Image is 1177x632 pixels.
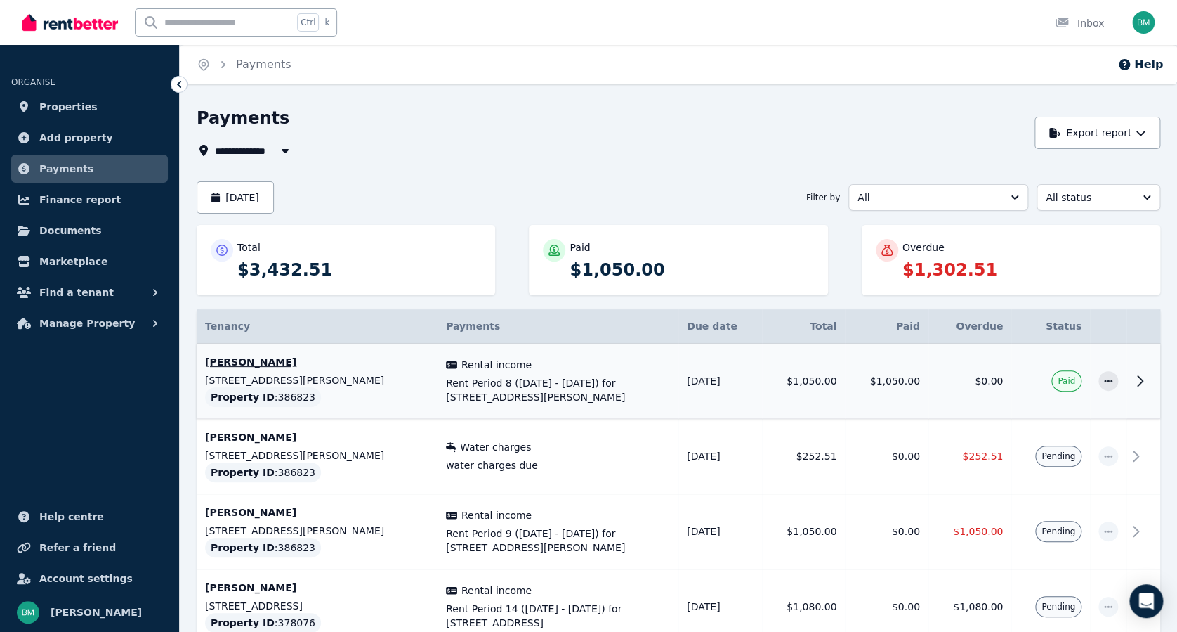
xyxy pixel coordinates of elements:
h1: Payments [197,107,289,129]
p: [STREET_ADDRESS] [205,599,429,613]
a: Add property [11,124,168,152]
span: Marketplace [39,253,107,270]
a: Account settings [11,565,168,593]
p: $1,302.51 [902,259,1146,281]
th: Due date [678,309,762,344]
th: Status [1011,309,1090,344]
span: $1,050.00 [953,526,1003,537]
span: Help centre [39,508,104,525]
a: Finance report [11,186,168,214]
span: Property ID [211,390,275,404]
div: : 386823 [205,387,321,407]
a: Refer a friend [11,534,168,562]
span: Property ID [211,541,275,555]
span: $252.51 [962,451,1003,462]
span: Rent Period 14 ([DATE] - [DATE]) for [STREET_ADDRESS] [446,602,670,630]
th: Overdue [928,309,1011,344]
td: [DATE] [678,344,762,419]
th: Paid [845,309,928,344]
a: Payments [11,155,168,183]
span: Paid [1058,375,1075,387]
span: Manage Property [39,315,135,332]
p: [PERSON_NAME] [205,505,429,520]
div: : 386823 [205,538,321,557]
a: Help centre [11,503,168,531]
span: Refer a friend [39,539,116,556]
p: [PERSON_NAME] [205,355,429,369]
td: $1,050.00 [762,344,845,419]
span: Pending [1041,451,1075,462]
span: water charges due [446,458,670,472]
span: Find a tenant [39,284,114,301]
span: Properties [39,98,98,115]
p: $1,050.00 [570,259,813,281]
p: Paid [570,240,590,254]
span: Rent Period 8 ([DATE] - [DATE]) for [STREET_ADDRESS][PERSON_NAME] [446,376,670,404]
td: $1,050.00 [762,494,845,569]
span: Documents [39,222,102,239]
span: Add property [39,129,113,146]
div: : 386823 [205,463,321,482]
p: [STREET_ADDRESS][PERSON_NAME] [205,373,429,387]
div: Inbox [1055,16,1104,30]
span: k [324,17,329,28]
span: $0.00 [975,375,1003,387]
th: Total [762,309,845,344]
p: [PERSON_NAME] [205,430,429,444]
button: Export report [1034,117,1160,149]
span: Account settings [39,570,133,587]
span: $1,080.00 [953,601,1003,612]
p: [STREET_ADDRESS][PERSON_NAME] [205,449,429,463]
span: All [857,191,999,205]
td: [DATE] [678,494,762,569]
nav: Breadcrumb [180,45,308,84]
a: Properties [11,93,168,121]
span: Payments [39,160,93,177]
span: Rental income [461,583,532,598]
span: Property ID [211,465,275,479]
div: Open Intercom Messenger [1129,584,1163,618]
span: Pending [1041,526,1075,537]
button: All status [1037,184,1160,211]
span: Pending [1041,601,1075,612]
button: Help [1117,56,1163,73]
span: Property ID [211,616,275,630]
span: Rental income [461,358,532,372]
span: Filter by [806,192,840,203]
p: $3,432.51 [237,259,481,281]
th: Tenancy [197,309,438,344]
td: $1,050.00 [845,344,928,419]
img: RentBetter [22,12,118,33]
span: Finance report [39,191,121,208]
td: [DATE] [678,419,762,494]
span: Rental income [461,508,532,522]
a: Documents [11,217,168,245]
span: Ctrl [297,13,319,32]
button: All [848,184,1028,211]
td: $252.51 [762,419,845,494]
span: All status [1046,191,1131,205]
span: Rent Period 9 ([DATE] - [DATE]) for [STREET_ADDRESS][PERSON_NAME] [446,527,670,555]
p: Total [237,240,261,254]
p: Overdue [902,240,945,254]
td: $0.00 [845,419,928,494]
td: $0.00 [845,494,928,569]
button: Manage Property [11,309,168,337]
a: Marketplace [11,247,168,276]
span: [PERSON_NAME] [51,604,142,621]
img: Ben Mesisca [1132,11,1155,34]
p: [STREET_ADDRESS][PERSON_NAME] [205,524,429,538]
p: [PERSON_NAME] [205,581,429,595]
a: Payments [236,58,291,71]
button: Find a tenant [11,278,168,307]
button: [DATE] [197,181,274,214]
span: ORGANISE [11,77,55,87]
span: Payments [446,321,500,332]
span: Water charges [460,440,531,454]
img: Ben Mesisca [17,601,39,624]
